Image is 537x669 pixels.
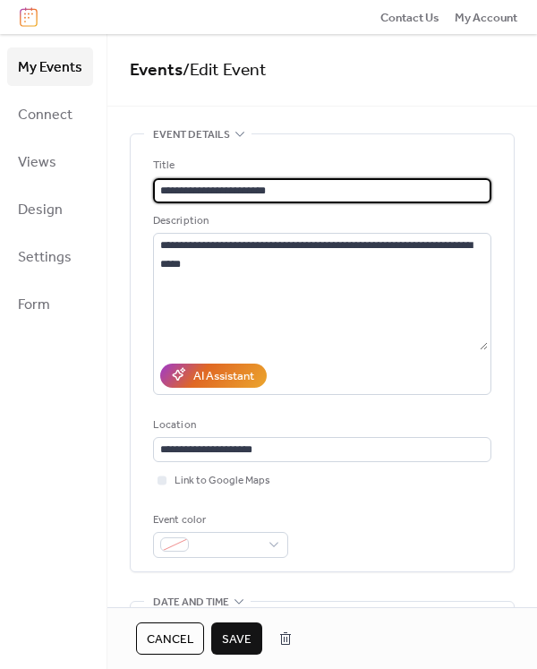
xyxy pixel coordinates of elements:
span: Link to Google Maps [175,472,270,490]
span: Save [222,630,251,648]
a: My Account [455,8,517,26]
div: Location [153,416,488,434]
a: Design [7,190,93,228]
span: My Events [18,54,82,81]
span: Date and time [153,593,229,611]
button: Cancel [136,622,204,655]
span: Event details [153,126,230,144]
span: Connect [18,101,72,129]
div: Event color [153,511,285,529]
a: Form [7,285,93,323]
a: Events [130,54,183,87]
span: Design [18,196,63,224]
span: My Account [455,9,517,27]
button: AI Assistant [160,364,267,387]
a: My Events [7,47,93,86]
span: Contact Us [380,9,439,27]
a: Settings [7,237,93,276]
span: Form [18,291,50,319]
button: Save [211,622,262,655]
div: AI Assistant [193,367,254,385]
div: Description [153,212,488,230]
span: Views [18,149,56,176]
div: Title [153,157,488,175]
span: Settings [18,244,72,271]
span: / Edit Event [183,54,267,87]
img: logo [20,7,38,27]
a: Connect [7,95,93,133]
a: Views [7,142,93,181]
span: Cancel [147,630,193,648]
a: Contact Us [380,8,439,26]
